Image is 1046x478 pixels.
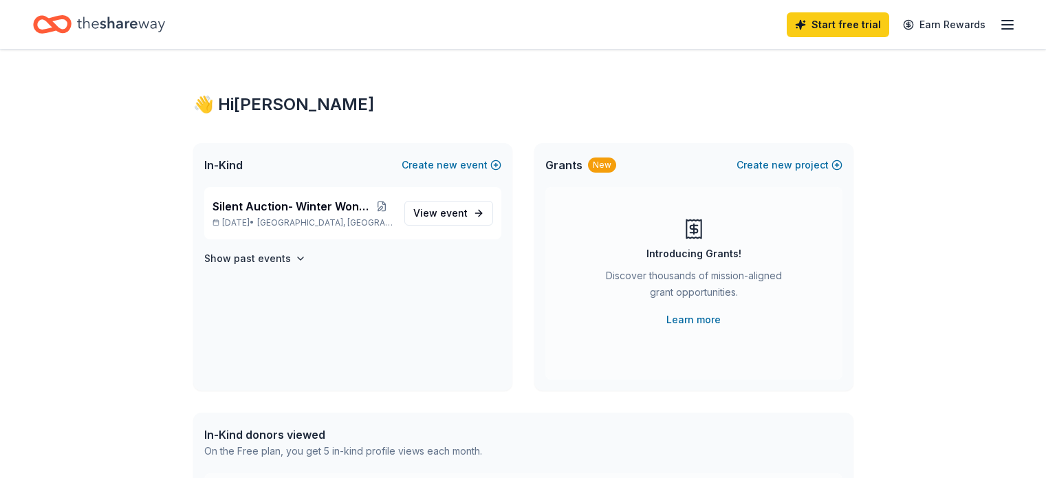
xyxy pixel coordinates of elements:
div: Introducing Grants! [646,246,741,262]
h4: Show past events [204,250,291,267]
a: Start free trial [787,12,889,37]
div: 👋 Hi [PERSON_NAME] [193,94,853,116]
div: New [588,157,616,173]
button: Createnewproject [737,157,842,173]
div: On the Free plan, you get 5 in-kind profile views each month. [204,443,482,459]
div: Discover thousands of mission-aligned grant opportunities. [600,268,787,306]
span: new [437,157,457,173]
a: Earn Rewards [895,12,994,37]
span: [GEOGRAPHIC_DATA], [GEOGRAPHIC_DATA] [257,217,393,228]
span: Silent Auction- Winter Wonderland [213,198,371,215]
span: In-Kind [204,157,243,173]
span: Grants [545,157,582,173]
span: event [440,207,468,219]
span: new [772,157,792,173]
p: [DATE] • [213,217,393,228]
a: View event [404,201,493,226]
a: Learn more [666,312,721,328]
a: Home [33,8,165,41]
button: Createnewevent [402,157,501,173]
button: Show past events [204,250,306,267]
div: In-Kind donors viewed [204,426,482,443]
span: View [413,205,468,221]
